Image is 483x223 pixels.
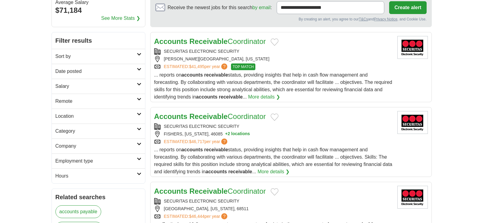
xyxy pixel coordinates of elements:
a: Employment type [52,153,145,168]
h2: Company [55,142,137,150]
span: $41,495 [189,64,204,69]
a: SECURITAS ELECTRONIC SECURITY [164,199,240,203]
span: $46,717 [189,139,204,144]
a: Location [52,109,145,124]
strong: accounts [206,169,227,174]
a: Accounts ReceivableCoordinator [154,187,266,195]
strong: receivable [204,72,228,77]
strong: Receivable [190,112,228,120]
a: Accounts ReceivableCoordinator [154,112,266,120]
a: ESTIMATED:$46,717per year? [164,138,229,145]
a: Sort by [52,49,145,64]
span: ... reports on status, providing insights that help in cash flow management and forecasting. By c... [154,72,392,99]
h2: Employment type [55,157,137,165]
strong: accounts [181,72,203,77]
a: Hours [52,168,145,183]
span: + [225,131,228,137]
a: SECURITAS ELECTRONIC SECURITY [164,49,240,54]
strong: accounts [181,147,203,152]
span: ? [221,63,227,70]
div: By creating an alert, you agree to our and , and Cookie Use. [155,16,427,22]
a: More details ❯ [257,168,289,175]
strong: Receivable [190,187,228,195]
h2: Remote [55,98,137,105]
h2: Sort by [55,53,137,60]
strong: accounts [196,94,217,99]
a: Remote [52,94,145,109]
a: T&Cs [359,17,368,21]
button: Add to favorite jobs [271,188,279,196]
strong: Accounts [154,37,187,45]
span: $46,444 [189,214,204,219]
h2: Salary [55,83,137,90]
div: [GEOGRAPHIC_DATA], [US_STATE], 68511 [154,206,392,212]
h2: Date posted [55,68,137,75]
strong: Accounts [154,112,187,120]
h2: Filter results [52,32,145,49]
img: Securitas Electronic Security logo [397,36,428,59]
strong: receivable [228,169,252,174]
a: SECURITAS ELECTRONIC SECURITY [164,124,240,129]
a: ESTIMATED:$41,495per year? [164,63,229,70]
button: Add to favorite jobs [271,38,279,46]
div: $71,184 [55,5,141,16]
img: Securitas Electronic Security logo [397,186,428,209]
button: Add to favorite jobs [271,113,279,121]
a: Category [52,124,145,138]
h2: Category [55,128,137,135]
span: TOP MATCH [231,63,255,70]
h2: Related searches [55,192,141,202]
h2: Location [55,113,137,120]
span: Receive the newest jobs for this search : [168,4,272,11]
span: ? [221,138,227,145]
a: by email [252,5,271,10]
a: Company [52,138,145,153]
a: Date posted [52,64,145,79]
div: FISHERS, [US_STATE], 46085 [154,131,392,137]
button: +2 locations [225,131,250,137]
span: ... reports on status, providing insights that help in cash flow management and forecasting. By c... [154,147,392,174]
div: [PERSON_NAME][GEOGRAPHIC_DATA], [US_STATE] [154,56,392,62]
strong: Accounts [154,187,187,195]
button: Create alert [389,1,426,14]
a: See More Stats ❯ [101,15,140,22]
a: Accounts ReceivableCoordinator [154,37,266,45]
strong: receivable [219,94,243,99]
img: Securitas Electronic Security logo [397,111,428,134]
a: More details ❯ [248,93,280,101]
a: ESTIMATED:$46,444per year? [164,213,229,220]
a: accounts payable [55,205,101,218]
a: Salary [52,79,145,94]
span: ? [221,213,227,219]
a: Privacy Notice [374,17,397,21]
strong: receivable [204,147,228,152]
h2: Hours [55,172,137,180]
strong: Receivable [190,37,228,45]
